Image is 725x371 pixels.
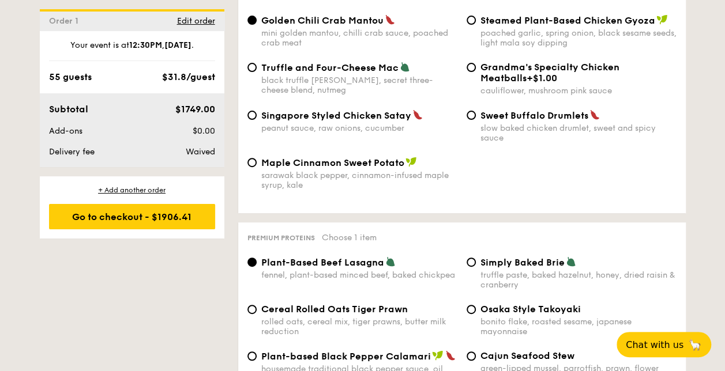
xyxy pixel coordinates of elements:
div: bonito flake, roasted sesame, japanese mayonnaise [480,317,677,336]
input: Maple Cinnamon Sweet Potatosarawak black pepper, cinnamon-infused maple syrup, kale [247,158,257,167]
span: Steamed Plant-Based Chicken Gyoza [480,15,655,26]
span: Maple Cinnamon Sweet Potato [261,157,404,168]
span: Cajun Seafood Stew [480,350,574,361]
span: +$1.00 [527,73,557,84]
span: $0.00 [192,126,215,136]
div: Go to checkout - $1906.41 [49,204,215,229]
span: Waived [185,147,215,157]
img: icon-vegetarian.fe4039eb.svg [400,62,410,72]
strong: 12:30PM [129,40,162,50]
div: slow baked chicken drumlet, sweet and spicy sauce [480,123,677,143]
div: poached garlic, spring onion, black sesame seeds, light mala soy dipping [480,28,677,48]
div: fennel, plant-based minced beef, baked chickpea [261,270,457,280]
div: Your event is at , . [49,40,215,61]
span: Add-ons [49,126,82,136]
span: Sweet Buffalo Drumlets [480,110,588,121]
span: Plant-based Black Pepper Calamari [261,351,431,362]
input: Simply Baked Brietruffle paste, baked hazelnut, honey, dried raisin & cranberry [467,258,476,267]
span: Singapore Styled Chicken Satay [261,110,411,121]
span: 🦙 [688,338,702,351]
input: Truffle and Four-Cheese Macblack truffle [PERSON_NAME], secret three-cheese blend, nutmeg [247,63,257,72]
span: Osaka Style Takoyaki [480,304,581,315]
div: cauliflower, mushroom pink sauce [480,86,677,96]
input: Singapore Styled Chicken Sataypeanut sauce, raw onions, cucumber [247,111,257,120]
button: Chat with us🦙 [617,332,711,357]
img: icon-vegan.f8ff3823.svg [656,14,668,25]
img: icon-spicy.37a8142b.svg [385,14,395,25]
img: icon-spicy.37a8142b.svg [589,109,600,120]
img: icon-vegan.f8ff3823.svg [432,350,444,361]
span: $1749.00 [175,104,215,115]
span: Truffle and Four-Cheese Mac [261,62,399,73]
div: rolled oats, cereal mix, tiger prawns, butter milk reduction [261,317,457,336]
input: Plant-based Black Pepper Calamarihousemade traditional black pepper sauce, oil poached [PERSON_NA... [247,351,257,361]
span: Grandma's Specialty Chicken Meatballs [480,62,619,84]
div: truffle paste, baked hazelnut, honey, dried raisin & cranberry [480,270,677,290]
img: icon-vegan.f8ff3823.svg [405,157,417,167]
strong: [DATE] [164,40,191,50]
img: icon-vegetarian.fe4039eb.svg [566,256,576,267]
span: Simply Baked Brie [480,257,565,268]
input: Cereal Rolled Oats Tiger Prawnrolled oats, cereal mix, tiger prawns, butter milk reduction [247,305,257,314]
input: Grandma's Specialty Chicken Meatballs+$1.00cauliflower, mushroom pink sauce [467,63,476,72]
span: Delivery fee [49,147,95,157]
span: Subtotal [49,104,88,115]
input: Osaka Style Takoyakibonito flake, roasted sesame, japanese mayonnaise [467,305,476,314]
img: icon-spicy.37a8142b.svg [412,109,423,120]
div: black truffle [PERSON_NAME], secret three-cheese blend, nutmeg [261,75,457,95]
span: Cereal Rolled Oats Tiger Prawn [261,304,408,315]
input: Golden Chili Crab Mantoumini golden mantou, chilli crab sauce, poached crab meat [247,16,257,25]
div: peanut sauce, raw onions, cucumber [261,123,457,133]
img: icon-spicy.37a8142b.svg [445,350,456,361]
span: Golden Chili Crab Mantou [261,15,384,26]
div: sarawak black pepper, cinnamon-infused maple syrup, kale [261,171,457,190]
input: Plant-Based Beef Lasagnafennel, plant-based minced beef, baked chickpea [247,258,257,267]
span: Premium proteins [247,234,315,242]
div: + Add another order [49,185,215,195]
span: Chat with us [626,339,683,350]
div: $31.8/guest [162,70,215,84]
img: icon-vegetarian.fe4039eb.svg [385,256,396,267]
div: 55 guests [49,70,92,84]
span: Order 1 [49,16,83,26]
input: Sweet Buffalo Drumletsslow baked chicken drumlet, sweet and spicy sauce [467,111,476,120]
input: Steamed Plant-Based Chicken Gyozapoached garlic, spring onion, black sesame seeds, light mala soy... [467,16,476,25]
span: Choose 1 item [322,233,377,243]
div: mini golden mantou, chilli crab sauce, poached crab meat [261,28,457,48]
input: Cajun Seafood Stewgreen-lipped mussel, parrotfish, prawn, flower squid [467,351,476,361]
span: Edit order [177,16,215,26]
span: Plant-Based Beef Lasagna [261,257,384,268]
